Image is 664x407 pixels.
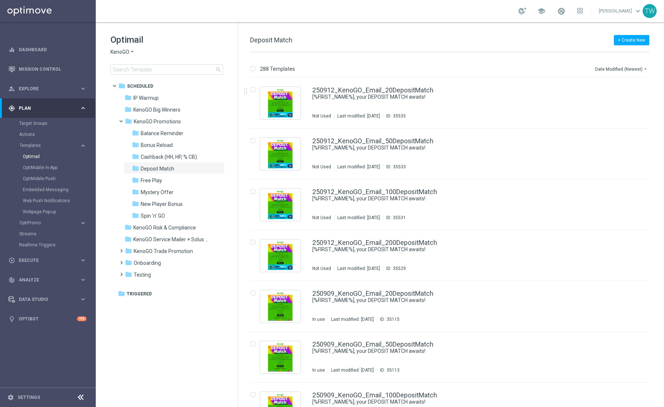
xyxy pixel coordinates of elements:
[243,179,663,230] div: Press SPACE to select this row.
[133,95,159,101] span: IP Warmup
[328,316,377,322] div: Last modified: [DATE]
[132,200,139,207] i: folder
[312,246,601,253] a: [%FIRST_NAME%], your DEPOSIT MATCH awaits!
[20,143,80,148] div: Templates
[312,144,601,151] a: [%FIRST_NAME%], your DEPOSIT MATCH awaits!
[334,266,383,271] div: Last modified: [DATE]
[393,113,406,119] div: 35535
[8,296,80,303] div: Data Studio
[134,248,193,255] span: KenoGO Trade Promotion
[19,59,87,79] a: Mission Control
[23,151,95,162] div: Optimail
[23,176,77,182] a: OptiMobile Push
[134,118,181,125] span: KenoGO Promotions
[334,215,383,221] div: Last modified: [DATE]
[80,105,87,112] i: keyboard_arrow_right
[141,142,173,148] span: Bonus Reload
[19,40,87,59] a: Dashboard
[23,195,95,206] div: Web Push Notifications
[8,105,15,112] i: gps_fixed
[312,316,325,322] div: In use
[8,316,15,322] i: lightbulb
[124,106,132,113] i: folder
[260,66,295,72] p: 288 Templates
[312,138,433,144] a: 250912_KenoGO_Email_50DepositMatch
[215,67,221,73] span: search
[243,281,663,332] div: Press SPACE to select this row.
[8,46,15,53] i: equalizer
[80,142,87,149] i: keyboard_arrow_right
[127,83,153,90] span: Scheduled
[118,82,126,90] i: folder
[312,266,331,271] div: Not Used
[312,399,601,406] a: [%FIRST_NAME%], your DEPOSIT MATCH awaits!
[19,143,87,148] button: Templates keyboard_arrow_right
[110,34,223,46] h1: Optimail
[141,189,173,196] span: Mystery Offer
[124,235,132,243] i: folder
[8,66,87,72] button: Mission Control
[110,49,129,56] span: KenoGO
[312,113,331,119] div: Not Used
[8,277,15,283] i: track_changes
[8,316,87,322] button: lightbulb Optibot +10
[118,290,125,297] i: folder
[132,153,139,160] i: folder
[80,220,87,227] i: keyboard_arrow_right
[262,190,299,219] img: 35531.jpeg
[387,316,400,322] div: 35115
[132,165,139,172] i: folder
[110,49,135,56] button: KenoGO arrow_drop_down
[18,395,40,400] a: Settings
[643,66,649,72] i: arrow_drop_down
[23,187,77,193] a: Embedded Messaging
[8,277,80,283] div: Analyze
[141,154,197,160] span: Cashback (HH, HP, % CB)
[19,118,95,129] div: Target Groups
[8,59,87,79] div: Mission Control
[19,297,80,302] span: Data Studio
[8,105,87,111] div: gps_fixed Plan keyboard_arrow_right
[19,309,77,329] a: Optibot
[20,221,80,225] div: OptiPromo
[23,184,95,195] div: Embedded Messaging
[312,290,433,297] a: 250909_KenoGO_Email_20DepositMatch
[334,164,383,170] div: Last modified: [DATE]
[8,86,87,92] button: person_search Explore keyboard_arrow_right
[312,189,437,195] a: 250912_KenoGO_Email_100DepositMatch
[312,246,618,253] div: [%FIRST_NAME%], your DEPOSIT MATCH awaits!
[19,242,77,248] a: Realtime Triggers
[8,257,87,263] button: play_circle_outline Execute keyboard_arrow_right
[262,292,299,321] img: 35115.jpeg
[8,309,87,329] div: Optibot
[125,271,132,278] i: folder
[8,297,87,302] button: Data Studio keyboard_arrow_right
[594,64,649,73] button: Date Modified (Newest)arrow_drop_down
[243,332,663,383] div: Press SPACE to select this row.
[312,87,433,94] a: 250912_KenoGO_Email_20DepositMatch
[23,206,95,217] div: Webpage Pop-up
[383,113,406,119] div: ID:
[383,164,406,170] div: ID:
[124,94,132,101] i: folder
[20,221,72,225] span: OptiPromo
[80,296,87,303] i: keyboard_arrow_right
[312,348,618,355] div: [%FIRST_NAME%], your DEPOSIT MATCH awaits!
[19,106,80,110] span: Plan
[598,6,643,17] a: [PERSON_NAME]keyboard_arrow_down
[8,85,80,92] div: Explore
[23,165,77,171] a: OptiMobile In-App
[19,87,80,91] span: Explore
[328,367,377,373] div: Last modified: [DATE]
[19,131,77,137] a: Actions
[80,85,87,92] i: keyboard_arrow_right
[312,215,331,221] div: Not Used
[127,291,152,297] span: Triggered
[312,297,618,304] div: [%FIRST_NAME%], your DEPOSIT MATCH awaits!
